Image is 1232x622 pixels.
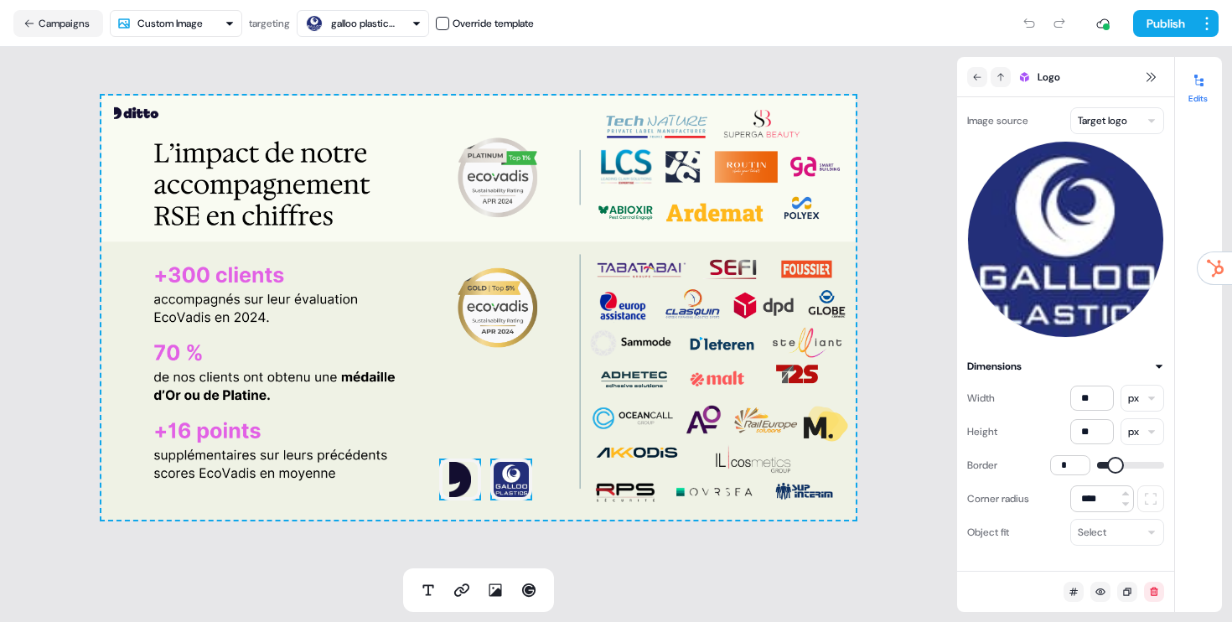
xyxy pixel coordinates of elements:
button: galloo plastics sa (group) [297,10,429,37]
div: targeting [249,15,290,32]
div: Width [967,385,995,412]
div: Height [967,418,997,445]
button: Edits [1175,67,1222,104]
div: Select [1078,524,1106,541]
button: Dimensions [967,358,1164,375]
div: Object fit [967,519,1009,546]
button: Select [1070,519,1164,546]
button: Publish [1133,10,1195,37]
span: Logo [1038,69,1060,86]
div: Corner radius [967,485,1029,512]
div: Override template [453,15,534,32]
div: px [1128,423,1139,440]
button: Campaigns [13,10,103,37]
div: Custom Image [137,15,203,32]
div: Target logo [1078,112,1127,129]
div: Image source [967,107,1028,134]
div: Border [967,452,997,479]
div: Dimensions [967,358,1022,375]
div: px [1128,390,1139,407]
div: galloo plastics sa (group) [331,15,398,32]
